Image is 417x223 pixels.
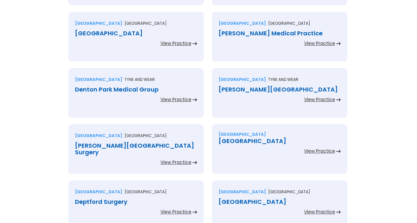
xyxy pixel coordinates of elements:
p: [GEOGRAPHIC_DATA] [124,132,167,139]
div: [GEOGRAPHIC_DATA] [219,131,266,138]
a: [GEOGRAPHIC_DATA][GEOGRAPHIC_DATA][PERSON_NAME][GEOGRAPHIC_DATA] SurgeryView Practice [68,124,204,180]
a: [GEOGRAPHIC_DATA][GEOGRAPHIC_DATA]View Practice [212,124,347,180]
div: [GEOGRAPHIC_DATA] [219,76,266,83]
div: View Practice [304,40,335,47]
div: Deptford Surgery [75,199,197,205]
p: [GEOGRAPHIC_DATA] [268,20,310,27]
p: [GEOGRAPHIC_DATA] [124,189,167,195]
div: [GEOGRAPHIC_DATA] [75,30,197,37]
a: [GEOGRAPHIC_DATA]Tyne and wear[PERSON_NAME][GEOGRAPHIC_DATA]View Practice [212,68,347,124]
div: View Practice [160,208,191,215]
div: [GEOGRAPHIC_DATA] [219,189,266,195]
div: View Practice [160,159,191,166]
div: [PERSON_NAME] Medical Practice [219,30,341,37]
div: [GEOGRAPHIC_DATA] [219,138,341,144]
a: [GEOGRAPHIC_DATA]Tyne and wearDenton Park Medical GroupView Practice [68,68,204,124]
div: View Practice [304,96,335,103]
a: [GEOGRAPHIC_DATA][GEOGRAPHIC_DATA][GEOGRAPHIC_DATA]View Practice [68,12,204,68]
div: [PERSON_NAME][GEOGRAPHIC_DATA] [219,86,341,93]
div: [GEOGRAPHIC_DATA] [75,76,122,83]
a: [GEOGRAPHIC_DATA][GEOGRAPHIC_DATA][PERSON_NAME] Medical PracticeView Practice [212,12,347,68]
p: Tyne and wear [268,76,298,83]
p: [GEOGRAPHIC_DATA] [268,189,310,195]
div: View Practice [160,96,191,103]
div: Denton Park Medical Group [75,86,197,93]
div: View Practice [304,208,335,215]
div: [GEOGRAPHIC_DATA] [219,20,266,27]
p: Tyne and wear [124,76,155,83]
div: [GEOGRAPHIC_DATA] [219,199,341,205]
p: [GEOGRAPHIC_DATA] [124,20,167,27]
div: View Practice [160,40,191,47]
div: View Practice [304,148,335,154]
div: [PERSON_NAME][GEOGRAPHIC_DATA] Surgery [75,142,197,156]
div: [GEOGRAPHIC_DATA] [75,132,122,139]
div: [GEOGRAPHIC_DATA] [75,20,122,27]
div: [GEOGRAPHIC_DATA] [75,189,122,195]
